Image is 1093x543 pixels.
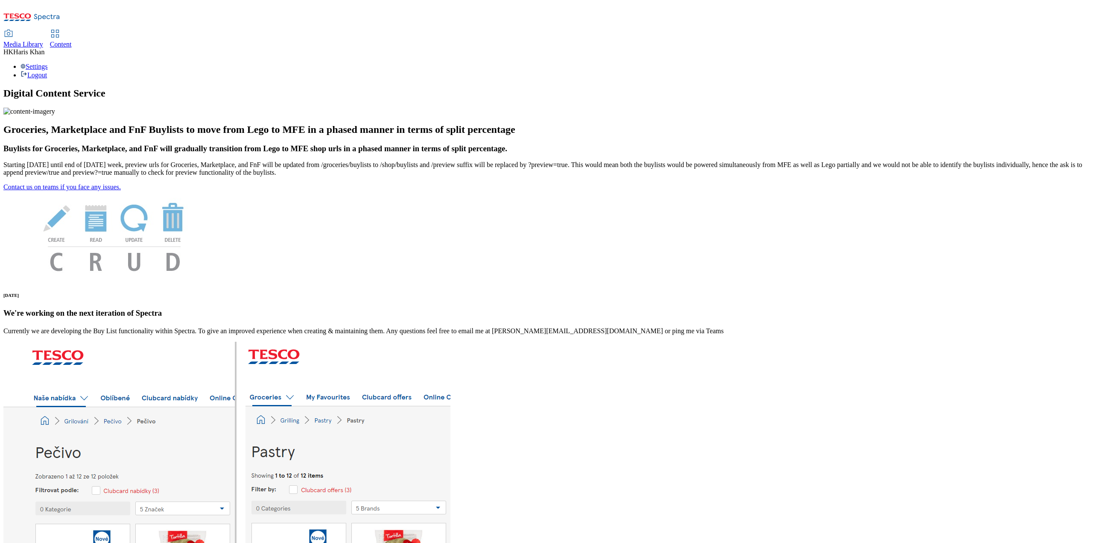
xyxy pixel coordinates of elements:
[3,308,1090,318] h3: We're working on the next iteration of Spectra
[3,144,1090,153] h3: Buylists for Groceries, Marketplace, and FnF will gradually transition from Lego to MFE shop urls...
[50,30,72,48] a: Content
[3,30,43,48] a: Media Library
[3,293,1090,298] h6: [DATE]
[3,88,1090,99] h1: Digital Content Service
[20,71,47,79] a: Logout
[3,161,1090,176] p: Starting [DATE] until end of [DATE] week, preview urls for Groceries, Marketplace, and FnF will b...
[3,183,121,191] a: Contact us on teams if you face any issues.
[3,124,1090,135] h2: Groceries, Marketplace and FnF Buylists to move from Lego to MFE in a phased manner in terms of s...
[3,41,43,48] span: Media Library
[3,108,55,115] img: content-imagery
[13,48,44,56] span: Haris Khan
[3,48,13,56] span: HK
[3,191,225,280] img: News Image
[3,327,1090,335] p: Currently we are developing the Buy List functionality within Spectra. To give an improved experi...
[20,63,48,70] a: Settings
[50,41,72,48] span: Content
